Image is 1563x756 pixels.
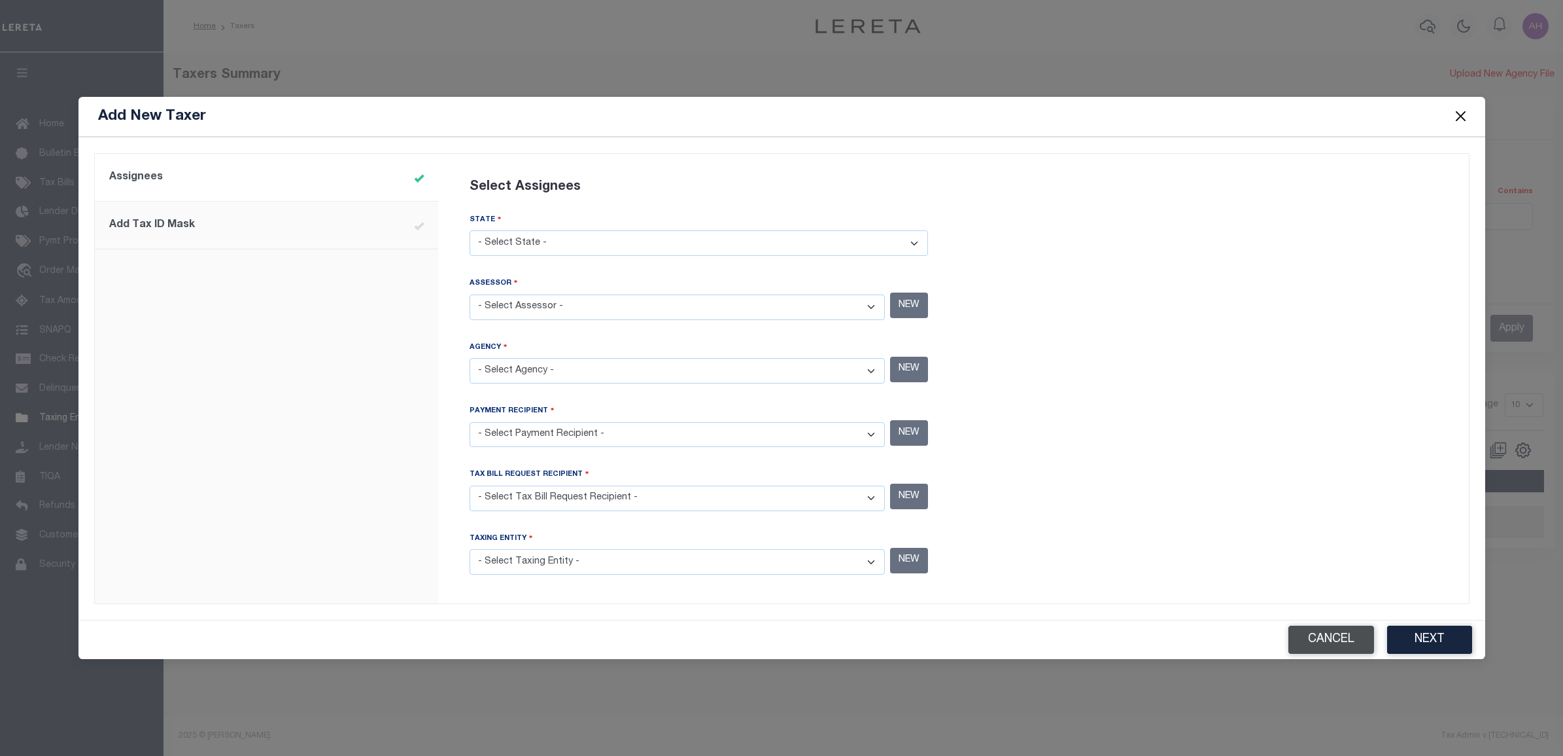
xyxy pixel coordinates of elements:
[1452,108,1469,125] button: Close
[470,405,555,417] label: Payment Recipient
[1387,626,1472,654] button: Next
[470,213,502,226] label: STATE
[470,468,589,480] label: TAX BILL REQUEST RECIPIENT
[1288,626,1374,654] button: Cancel
[470,532,533,545] label: Taxing Entity
[95,202,438,249] a: Add Tax ID Mask
[470,162,928,213] div: Select Assignees
[98,107,206,126] h5: Add New Taxer
[470,341,507,353] label: AGENCY
[470,277,518,289] label: ASSESSOR
[95,154,438,202] a: Assignees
